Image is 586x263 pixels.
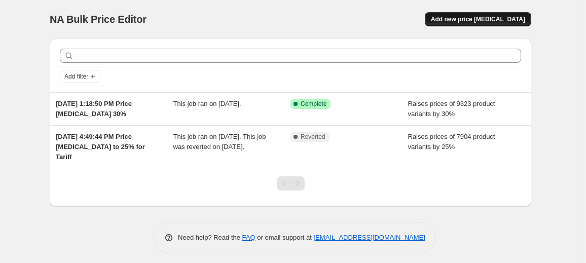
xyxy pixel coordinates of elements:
span: [DATE] 1:18:50 PM Price [MEDICAL_DATA] 30% [56,100,132,118]
span: Raises prices of 9323 product variants by 30% [408,100,495,118]
span: or email support at [255,234,314,241]
span: NA Bulk Price Editor [50,14,146,25]
span: Raises prices of 7904 product variants by 25% [408,133,495,151]
span: Add new price [MEDICAL_DATA] [431,15,525,23]
a: [EMAIL_ADDRESS][DOMAIN_NAME] [314,234,425,241]
span: Complete [301,100,326,108]
span: This job ran on [DATE]. [173,100,241,107]
span: Need help? Read the [178,234,242,241]
a: FAQ [242,234,255,241]
span: This job ran on [DATE]. This job was reverted on [DATE]. [173,133,266,151]
button: Add new price [MEDICAL_DATA] [425,12,531,26]
nav: Pagination [277,176,305,191]
span: Add filter [64,72,88,81]
span: Reverted [301,133,325,141]
button: Add filter [60,70,100,83]
span: [DATE] 4:49:44 PM Price [MEDICAL_DATA] to 25% for Tariff [56,133,145,161]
